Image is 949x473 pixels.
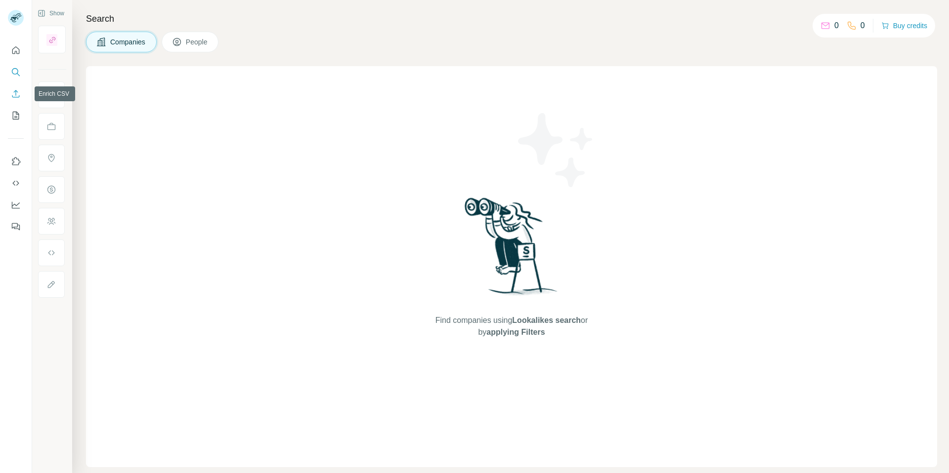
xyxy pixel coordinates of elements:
img: Surfe Illustration - Stars [512,106,601,195]
button: Use Surfe on LinkedIn [8,153,24,170]
button: Buy credits [881,19,927,33]
p: 0 [834,20,839,32]
button: Use Surfe API [8,174,24,192]
button: Feedback [8,218,24,236]
p: 0 [861,20,865,32]
button: Enrich CSV [8,85,24,103]
button: Dashboard [8,196,24,214]
span: People [186,37,209,47]
span: Companies [110,37,146,47]
button: My lists [8,107,24,124]
img: Surfe Illustration - Woman searching with binoculars [460,195,563,305]
h4: Search [86,12,937,26]
button: Search [8,63,24,81]
span: Find companies using or by [432,315,591,338]
span: Lookalikes search [512,316,581,324]
button: Quick start [8,41,24,59]
button: Show [31,6,71,21]
span: applying Filters [486,328,545,336]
